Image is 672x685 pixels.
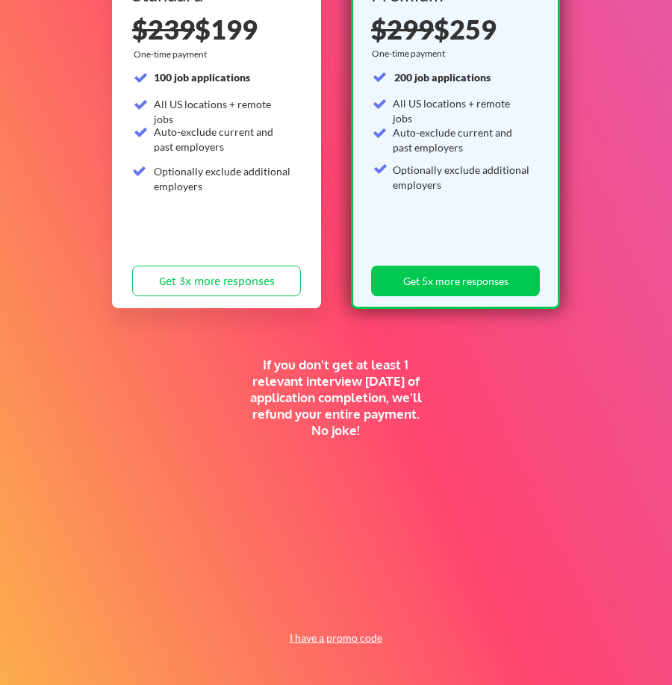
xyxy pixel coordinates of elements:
[154,164,292,193] div: Optionally exclude additional employers
[371,13,434,46] s: $299
[372,48,449,60] div: One-time payment
[154,71,250,84] strong: 100 job applications
[371,266,540,296] button: Get 5x more responses
[154,97,292,126] div: All US locations + remote jobs
[281,629,391,647] button: I have a promo code
[394,71,491,84] strong: 200 job applications
[134,49,211,60] div: One-time payment
[371,16,535,43] div: $259
[393,163,531,192] div: Optionally exclude additional employers
[132,266,301,296] button: Get 3x more responses
[393,125,531,154] div: Auto-exclude current and past employers
[393,96,531,125] div: All US locations + remote jobs
[132,16,301,43] div: $199
[132,13,195,46] s: $239
[154,125,292,154] div: Auto-exclude current and past employers
[243,357,428,439] div: If you don't get at least 1 relevant interview [DATE] of application completion, we'll refund you...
